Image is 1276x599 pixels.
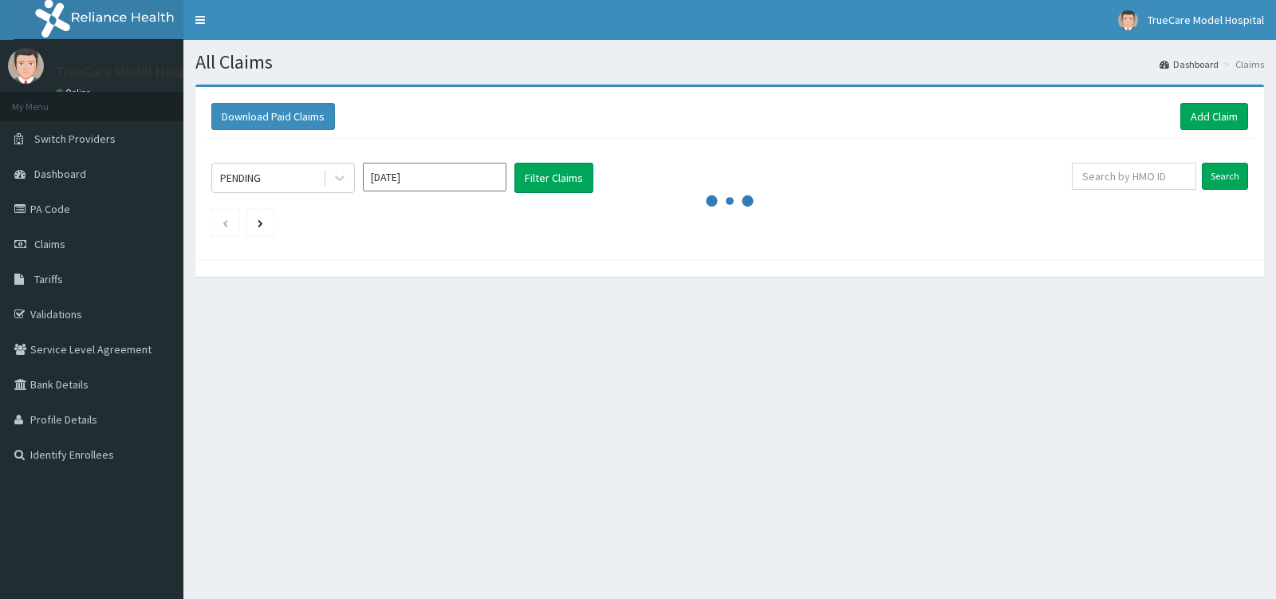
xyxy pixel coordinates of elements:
[1148,13,1264,27] span: TrueCare Model Hospital
[220,170,261,186] div: PENDING
[1202,163,1248,190] input: Search
[1160,57,1219,71] a: Dashboard
[8,48,44,84] img: User Image
[1220,57,1264,71] li: Claims
[258,215,263,230] a: Next page
[56,65,208,79] p: TrueCare Model Hospital
[706,177,754,225] svg: audio-loading
[34,272,63,286] span: Tariffs
[34,237,65,251] span: Claims
[514,163,593,193] button: Filter Claims
[1072,163,1197,190] input: Search by HMO ID
[222,215,229,230] a: Previous page
[363,163,506,191] input: Select Month and Year
[211,103,335,130] button: Download Paid Claims
[1118,10,1138,30] img: User Image
[1180,103,1248,130] a: Add Claim
[34,167,86,181] span: Dashboard
[56,87,94,98] a: Online
[195,52,1264,73] h1: All Claims
[34,132,116,146] span: Switch Providers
